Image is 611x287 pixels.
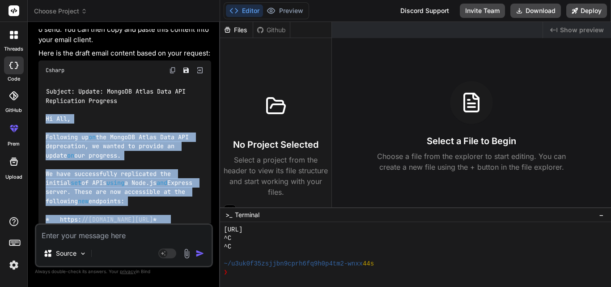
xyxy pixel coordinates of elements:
h3: Select a File to Begin [427,135,516,147]
label: Upload [5,173,22,181]
span: ❯ [224,268,228,277]
span: privacy [120,269,136,274]
span: Show preview [560,26,604,34]
span: ^C [224,243,231,251]
span: and [157,179,167,187]
span: ~/u3uk0f35zsjjbn9cprh6fq9h0p4tm2-wnxx [224,260,363,268]
span: ^C [224,234,231,243]
p: Choose a file from the explorer to start editing. You can create a new file using the + button in... [371,151,572,172]
p: Source [56,249,76,258]
span: //[DOMAIN_NAME][URL] [81,215,153,223]
h3: No Project Selected [233,138,318,151]
button: Preview [263,4,307,17]
span: set [71,179,81,187]
div: Files [220,26,253,34]
span: Csharp [46,67,64,74]
div: Discord Support [395,4,454,18]
img: Open in Browser [196,66,204,74]
span: new [78,197,89,205]
p: Here is the draft email content based on your request: [38,48,211,59]
img: icon [195,249,204,258]
span: on [89,133,96,141]
label: prem [8,140,20,148]
button: Editor [226,4,263,17]
button: Save file [180,64,192,77]
span: Choose Project [34,7,87,16]
img: settings [6,257,21,273]
button: − [597,208,606,222]
span: 44s [363,260,374,268]
label: code [8,75,20,83]
span: on [67,151,74,159]
img: Pick Models [79,250,87,257]
span: [URL] [224,226,242,234]
span: using [106,179,124,187]
div: Github [253,26,290,34]
span: − [599,210,604,219]
span: >_ [225,210,232,219]
label: GitHub [5,107,22,114]
p: Always double-check its answers. Your in Bind [35,267,213,276]
img: attachment [182,248,192,259]
button: Download [510,4,561,18]
img: copy [169,67,176,74]
label: threads [4,45,23,53]
p: Select a project from the header to view its file structure and start working with your files. [224,154,328,197]
span: Terminal [235,210,259,219]
button: Invite Team [460,4,505,18]
button: Deploy [566,4,607,18]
